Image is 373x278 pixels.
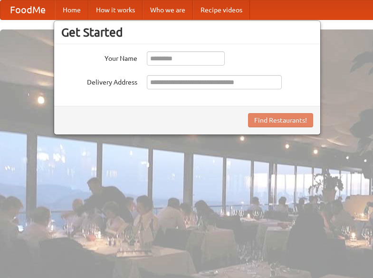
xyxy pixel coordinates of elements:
[61,51,137,63] label: Your Name
[143,0,193,19] a: Who we are
[193,0,250,19] a: Recipe videos
[0,0,55,19] a: FoodMe
[61,25,313,39] h3: Get Started
[248,113,313,127] button: Find Restaurants!
[88,0,143,19] a: How it works
[61,75,137,87] label: Delivery Address
[55,0,88,19] a: Home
